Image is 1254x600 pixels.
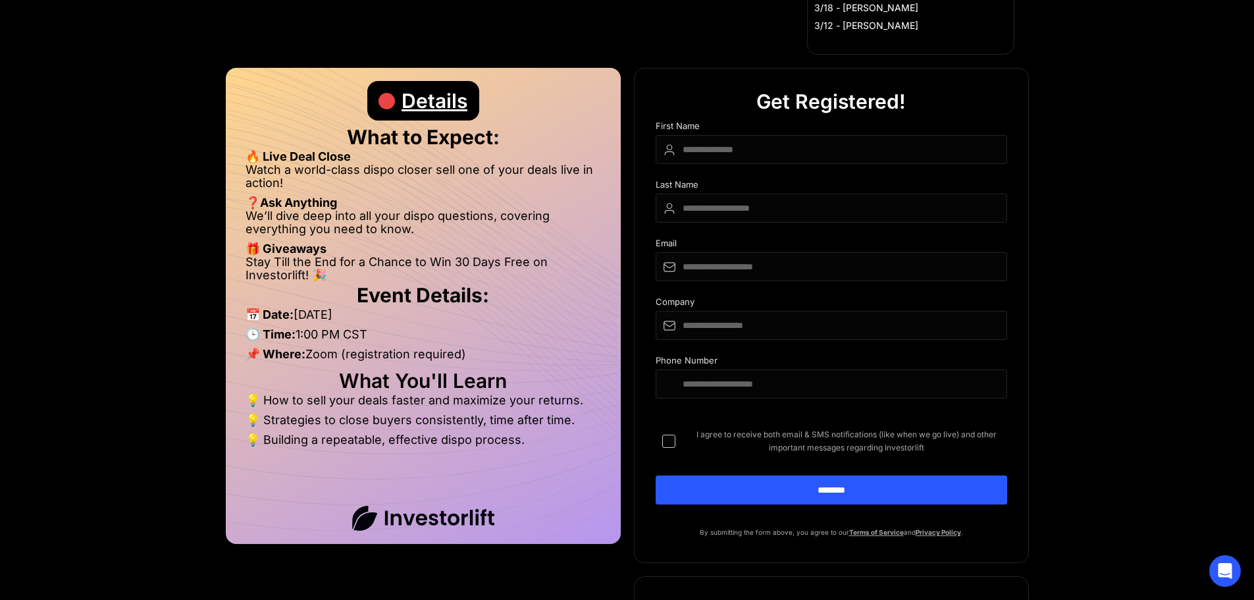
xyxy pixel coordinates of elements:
div: Get Registered! [756,82,906,121]
li: 1:00 PM CST [246,328,601,348]
form: DIspo Day Main Form [656,121,1007,526]
strong: 🎁 Giveaways [246,242,327,256]
div: Company [656,297,1007,311]
div: Phone Number [656,356,1007,369]
strong: 📅 Date: [246,308,294,321]
div: Open Intercom Messenger [1209,555,1241,587]
span: I agree to receive both email & SMS notifications (like when we go live) and other important mess... [686,428,1007,454]
div: First Name [656,121,1007,135]
p: By submitting the form above, you agree to our and . [656,526,1007,539]
div: Email [656,238,1007,252]
strong: Event Details: [357,283,489,307]
strong: 🔥 Live Deal Close [246,150,351,163]
strong: ❓Ask Anything [246,196,337,209]
div: Details [402,81,467,121]
li: Zoom (registration required) [246,348,601,368]
h2: What You'll Learn [246,374,601,387]
li: Watch a world-class dispo closer sell one of your deals live in action! [246,163,601,196]
li: 💡 Strategies to close buyers consistently, time after time. [246,414,601,433]
strong: What to Expect: [347,125,500,149]
li: 💡 Building a repeatable, effective dispo process. [246,433,601,447]
div: Last Name [656,180,1007,194]
li: Stay Till the End for a Chance to Win 30 Days Free on Investorlift! 🎉 [246,256,601,282]
strong: 🕒 Time: [246,327,296,341]
a: Privacy Policy [916,528,961,536]
li: 💡 How to sell your deals faster and maximize your returns. [246,394,601,414]
strong: 📌 Where: [246,347,305,361]
a: Terms of Service [849,528,904,536]
li: [DATE] [246,308,601,328]
li: We’ll dive deep into all your dispo questions, covering everything you need to know. [246,209,601,242]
